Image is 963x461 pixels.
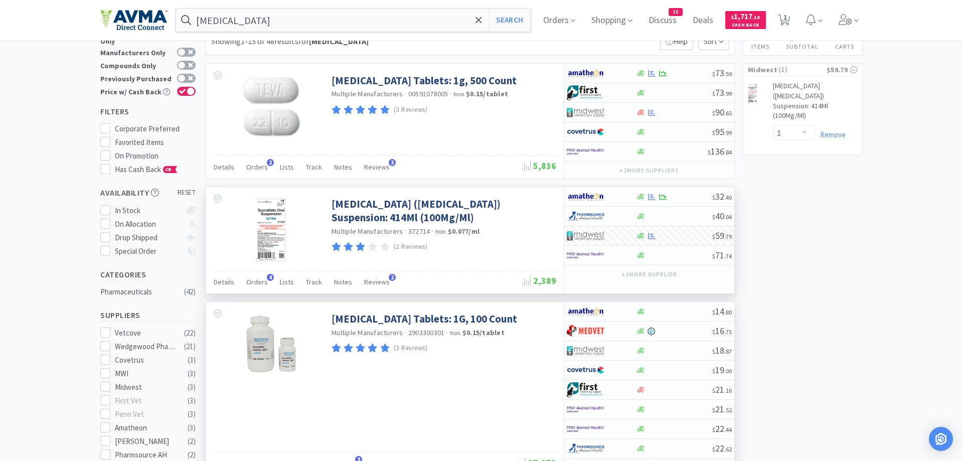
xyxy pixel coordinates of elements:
div: Pharmsource AH [115,449,177,461]
span: 136 [708,145,732,157]
span: 2903300301 [408,328,445,337]
strong: [MEDICAL_DATA] [309,36,369,46]
span: 22 [712,423,732,434]
h4: Subtotal [777,42,827,51]
button: +2more suppliers [614,164,684,178]
strong: $0.077 / ml [448,227,479,236]
span: . 87 [724,348,732,355]
span: · [431,227,433,236]
span: · [446,328,448,337]
a: Deals [689,16,717,25]
span: $ [712,328,715,336]
span: 2 [267,159,274,166]
span: $ [712,367,715,375]
div: Amatheon [115,422,177,434]
span: 4 [267,274,274,281]
span: · [405,89,407,98]
span: $ [712,213,715,221]
div: ( 42 ) [184,286,196,298]
span: $ [712,309,715,316]
span: . 84 [724,148,732,156]
p: Help [660,33,693,50]
span: $ [712,194,715,201]
span: Cash Back [731,23,760,29]
img: 67d67680309e4a0bb49a5ff0391dcc42_6.png [567,85,604,100]
span: from [450,330,461,337]
span: 16 [712,325,732,337]
span: . 00 [724,367,732,375]
span: Lists [280,163,294,172]
span: · [450,89,452,98]
div: First Vet [115,395,177,407]
img: ee5f31ff7775476ab0f36d777303b4e3_382834.png [748,83,757,103]
img: f6b2451649754179b5b4e0c70c3f7cb0_2.png [567,402,604,417]
a: Multiple Manufacturers [332,227,403,236]
span: 59 [712,230,732,241]
span: . 59 [724,70,732,78]
p: (3 Reviews) [394,343,428,354]
span: $ [712,445,715,453]
div: ( 3 ) [188,354,196,366]
img: 7915dbd3f8974342a4dc3feb8efc1740_58.png [567,209,604,224]
a: Multiple Manufacturers [332,328,403,337]
div: ( 3 ) [188,395,196,407]
img: 8a85b6646e4c47e6aa473b7b9a25c424_379222.png [256,197,286,262]
a: Remove [815,130,846,139]
span: . 62 [724,445,732,453]
span: · [405,227,407,236]
span: ( 1 ) [777,65,827,75]
span: Sort [698,33,729,50]
span: . 04 [724,213,732,221]
h5: Suppliers [100,310,196,321]
img: c9333429d3c24989935d687ce34c98af_120813.jpeg [239,74,304,139]
span: Notes [334,163,352,172]
button: Search [489,9,530,32]
img: 4dd14cff54a648ac9e977f0c5da9bc2e_5.png [567,343,604,358]
div: Synced Suppliers Only [100,29,172,45]
span: . 40 [724,194,732,201]
span: Orders [246,163,268,172]
a: [MEDICAL_DATA] ([MEDICAL_DATA]) Suspension: 414Ml (100Mg/Ml) [332,197,554,225]
span: Reviews [364,163,390,172]
a: [MEDICAL_DATA] ([MEDICAL_DATA]) Suspension: 414Ml (100Mg/Ml) [773,81,857,124]
div: Previously Purchased [100,74,172,82]
span: 1,717 [731,12,760,21]
h4: Items [743,42,777,51]
a: Multiple Manufacturers [332,89,403,98]
div: Corporate Preferred [115,123,196,135]
div: ( 2 ) [188,449,196,461]
div: ( 3 ) [188,408,196,420]
img: 3331a67d23dc422aa21b1ec98afbf632_11.png [567,189,604,204]
div: ( 2 ) [188,435,196,447]
button: +1more supplier [616,267,682,281]
div: Penn Vet [115,408,177,420]
span: . 74 [724,252,732,260]
span: 3 [389,159,396,166]
span: 22 [712,442,732,454]
img: 3331a67d23dc422aa21b1ec98afbf632_11.png [567,304,604,319]
div: ( 21 ) [184,341,196,353]
h5: Categories [100,269,196,280]
span: 21 [712,384,732,395]
img: 77fca1acd8b6420a9015268ca798ef17_1.png [567,124,604,139]
div: MWI [115,368,177,380]
img: 77fca1acd8b6420a9015268ca798ef17_1.png [567,363,604,378]
span: Orders [246,277,268,286]
div: On Allocation [115,218,182,230]
span: . 79 [724,233,732,240]
span: 73 [712,87,732,98]
span: 372714 [408,227,430,236]
span: $ [708,148,711,156]
span: $ [712,387,715,394]
span: 00591078005 [408,89,448,98]
div: Showing 1-15 of 48 results [211,35,369,48]
span: 2 [389,274,396,281]
div: Covetrus [115,354,177,366]
p: (3 Reviews) [394,105,428,115]
span: from [453,91,464,98]
div: ( 3 ) [188,381,196,393]
span: 14 [712,305,732,317]
div: Price w/ Cash Back [100,87,172,95]
div: Vetcove [115,327,177,339]
span: . 65 [724,109,732,117]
